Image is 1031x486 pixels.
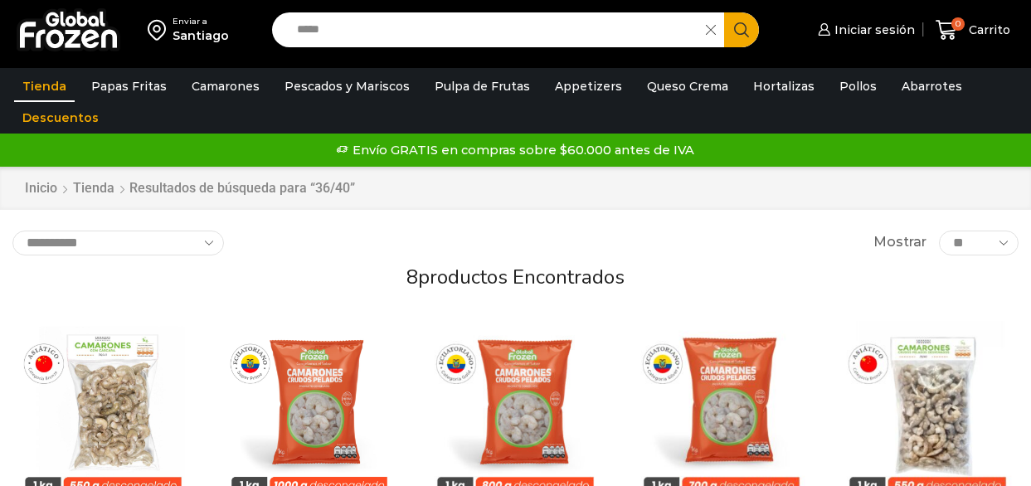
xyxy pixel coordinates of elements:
[951,17,965,31] span: 0
[893,70,970,102] a: Abarrotes
[418,264,625,290] span: productos encontrados
[639,70,737,102] a: Queso Crema
[72,179,115,198] a: Tienda
[173,16,229,27] div: Enviar a
[24,179,355,198] nav: Breadcrumb
[931,11,1014,50] a: 0 Carrito
[873,233,926,252] span: Mostrar
[547,70,630,102] a: Appetizers
[129,180,355,196] h1: Resultados de búsqueda para “36/40”
[406,264,418,290] span: 8
[965,22,1010,38] span: Carrito
[831,70,885,102] a: Pollos
[12,231,224,255] select: Pedido de la tienda
[724,12,759,47] button: Search button
[426,70,538,102] a: Pulpa de Frutas
[83,70,175,102] a: Papas Fritas
[14,102,107,134] a: Descuentos
[14,70,75,102] a: Tienda
[148,16,173,44] img: address-field-icon.svg
[276,70,418,102] a: Pescados y Mariscos
[24,179,58,198] a: Inicio
[830,22,915,38] span: Iniciar sesión
[814,13,915,46] a: Iniciar sesión
[183,70,268,102] a: Camarones
[173,27,229,44] div: Santiago
[745,70,823,102] a: Hortalizas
